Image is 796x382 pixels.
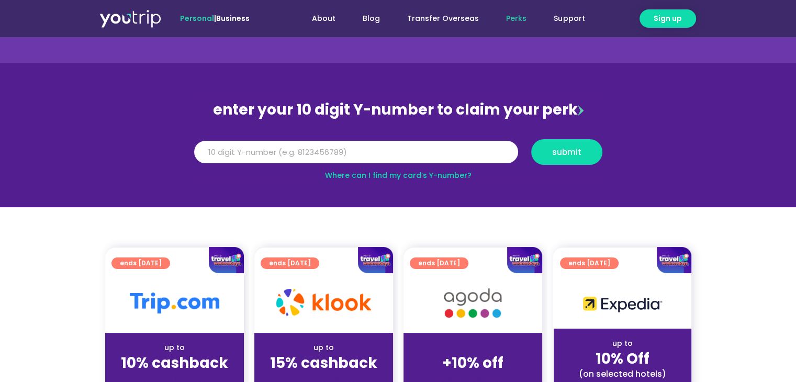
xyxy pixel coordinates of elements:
span: | [180,13,250,24]
strong: +10% off [442,353,503,373]
a: Transfer Overseas [394,9,492,28]
a: Where can I find my card’s Y-number? [325,170,472,181]
a: Business [216,13,250,24]
span: Sign up [654,13,682,24]
a: Sign up [640,9,696,28]
span: up to [463,342,483,353]
div: enter your 10 digit Y-number to claim your perk [189,96,608,123]
span: Personal [180,13,214,24]
input: 10 digit Y-number (e.g. 8123456789) [194,141,518,164]
span: submit [552,148,581,156]
form: Y Number [194,139,602,173]
div: up to [114,342,236,353]
div: (on selected hotels) [562,368,683,379]
a: Perks [492,9,540,28]
button: submit [531,139,602,165]
a: Support [540,9,598,28]
strong: 15% cashback [270,353,377,373]
nav: Menu [278,9,598,28]
div: up to [263,342,385,353]
strong: 10% Off [596,349,649,369]
a: About [298,9,349,28]
strong: 10% cashback [121,353,228,373]
div: up to [562,338,683,349]
a: Blog [349,9,394,28]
